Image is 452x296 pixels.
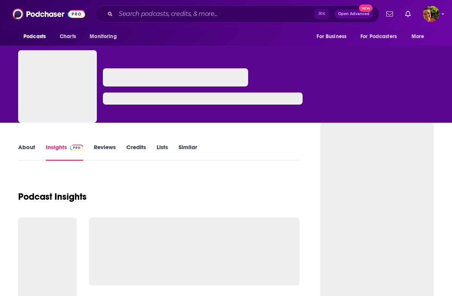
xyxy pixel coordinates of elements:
a: InsightsPodchaser Pro [46,143,83,161]
input: Search podcasts, credits, & more... [116,8,315,20]
span: Open Advanced [338,12,370,16]
button: open menu [84,29,126,44]
h1: Podcast Insights [18,191,87,202]
img: Podchaser Pro [70,145,83,151]
button: Open AdvancedNew [335,9,373,18]
a: About [18,143,35,161]
div: Search podcasts, credits, & more... [95,5,379,23]
button: Show profile menu [423,6,440,22]
a: Show notifications dropdown [402,8,414,20]
span: Monitoring [90,31,116,42]
button: open menu [311,29,356,44]
a: Lists [157,143,168,161]
img: Podchaser - Follow, Share and Rate Podcasts [12,7,85,21]
a: Reviews [94,143,116,161]
a: Similar [179,143,197,161]
span: New [359,5,373,12]
span: Podcasts [23,31,46,42]
button: open menu [356,29,408,44]
img: User Profile [423,6,440,22]
a: Credits [126,143,146,161]
a: Charts [55,29,81,44]
span: ⌘ K [315,9,329,19]
button: open menu [18,29,56,44]
span: For Business [317,31,346,42]
a: Show notifications dropdown [383,8,396,20]
button: open menu [406,29,434,44]
span: For Podcasters [360,31,397,42]
span: More [412,31,424,42]
span: Logged in as Marz [423,6,440,22]
span: Charts [60,31,76,42]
